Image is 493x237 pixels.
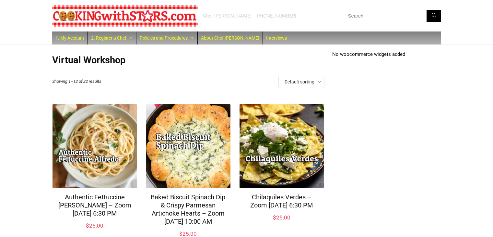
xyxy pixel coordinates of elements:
a: Policies and Procedures [136,31,197,44]
span: $ [179,231,182,237]
bdi: 25.00 [273,214,290,221]
a: Chilaquiles Verdes – Zoom [DATE] 6:30 PM [250,193,313,209]
bdi: 25.00 [179,231,197,237]
a: 2. Register a Chef [88,31,136,44]
span: $ [86,222,89,229]
a: 1. My Account [52,31,88,44]
a: About Chef [PERSON_NAME] [198,31,263,44]
a: Interviews [263,31,290,44]
img: Baked Biscuit Spinach Dip & Crispy Parmesan Artichoke Hearts – Zoom Sunday Feb 2, 2025 @ 10:00 AM [146,104,230,188]
img: Chef Paula's Cooking With Stars [52,5,198,27]
img: Chilaquiles Verdes – Zoom Monday March 31, 2025 @ 6:30 PM [240,104,324,188]
p: Showing 1–12 of 22 results [52,76,105,87]
a: Baked Biscuit Spinach Dip & Crispy Parmesan Artichoke Hearts – Zoom [DATE] 10:00 AM [151,193,225,225]
a: Authentic Fettuccine [PERSON_NAME] – Zoom [DATE] 6:30 PM [58,193,131,217]
p: No woocommerce widgets added [332,51,441,57]
div: Chef [PERSON_NAME] - [PHONE_NUMBER] [203,13,296,19]
bdi: 25.00 [86,222,103,229]
img: Authentic Fettuccine Alfredo – Zoom Monday March 3, 2025 @ 6:30 PM [53,104,137,188]
input: Search [344,10,441,22]
h1: Virtual Workshop [52,55,324,66]
button: Search [427,10,441,22]
span: Default sorting [285,79,314,84]
span: $ [273,214,276,221]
